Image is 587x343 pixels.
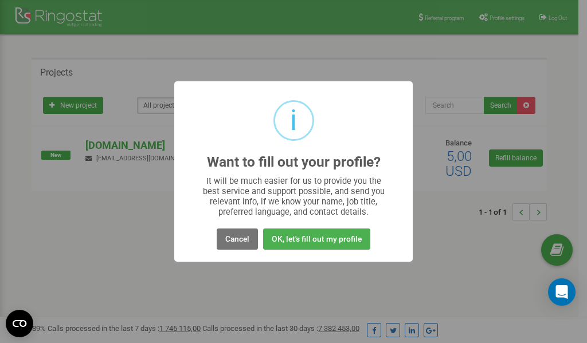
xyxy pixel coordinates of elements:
button: OK, let's fill out my profile [263,228,370,250]
h2: Want to fill out your profile? [207,155,381,170]
button: Open CMP widget [6,310,33,337]
div: It will be much easier for us to provide you the best service and support possible, and send you ... [197,176,390,217]
button: Cancel [217,228,258,250]
div: i [290,102,297,139]
div: Open Intercom Messenger [548,278,576,306]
